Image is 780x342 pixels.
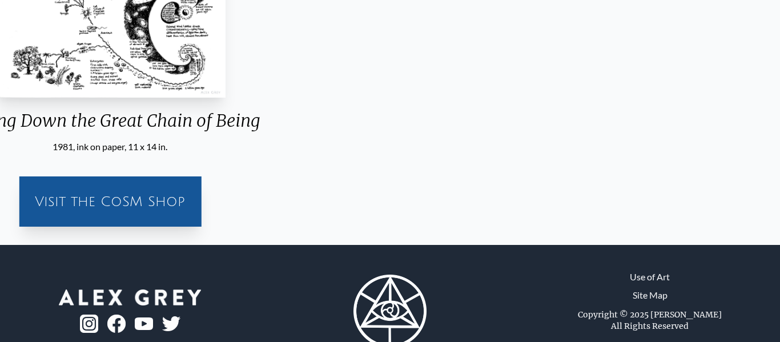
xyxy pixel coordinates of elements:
[80,315,98,333] img: ig-logo.png
[630,270,670,284] a: Use of Art
[578,309,722,320] div: Copyright © 2025 [PERSON_NAME]
[26,183,194,220] a: Visit the CoSM Shop
[135,317,153,331] img: youtube-logo.png
[633,288,668,302] a: Site Map
[611,320,689,332] div: All Rights Reserved
[162,316,180,331] img: twitter-logo.png
[107,315,126,333] img: fb-logo.png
